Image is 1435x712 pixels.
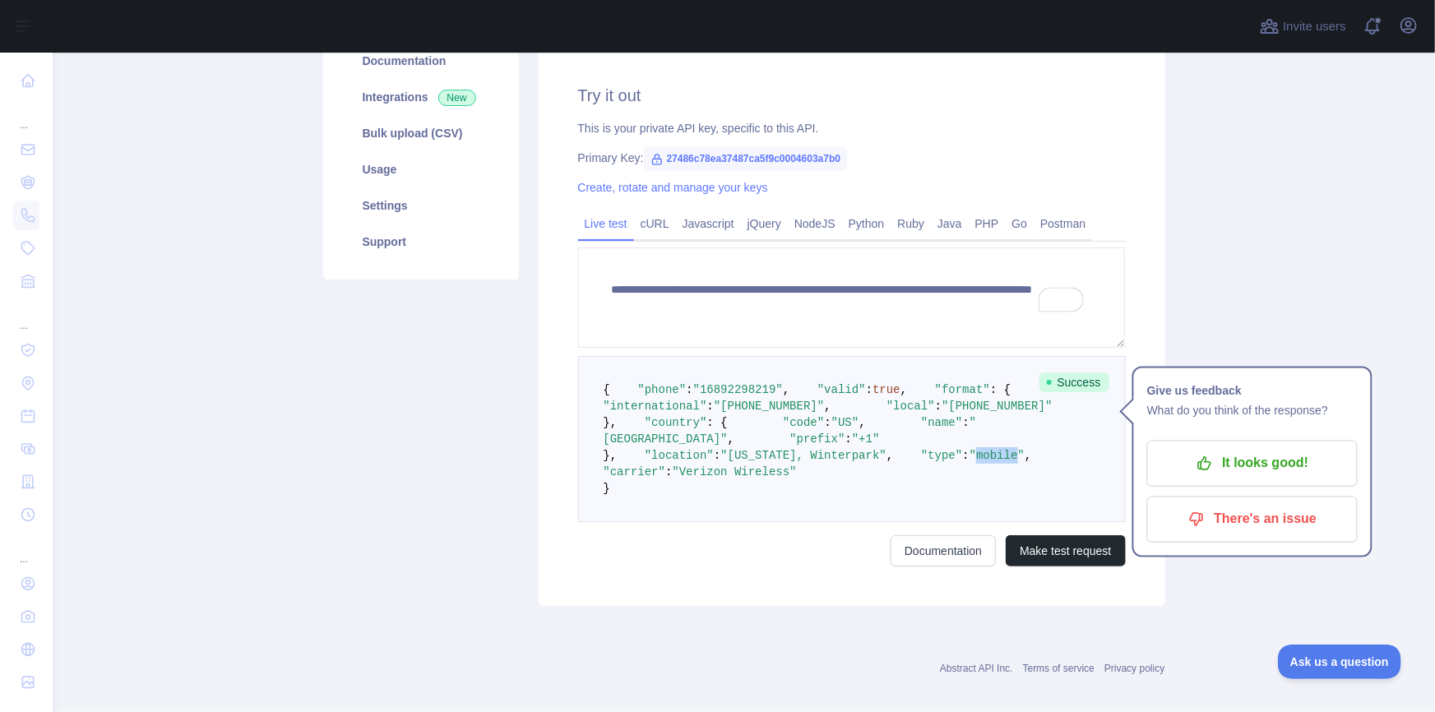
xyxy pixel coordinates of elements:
a: Javascript [676,210,741,237]
span: true [873,383,900,396]
span: "valid" [817,383,866,396]
span: } [604,482,610,495]
span: : [707,400,714,413]
div: ... [13,99,39,132]
span: "country" [645,416,707,429]
a: Go [1005,210,1034,237]
span: , [859,416,865,429]
button: It looks good! [1147,441,1358,487]
a: Java [931,210,969,237]
span: "international" [604,400,707,413]
a: Settings [343,187,499,224]
a: Live test [578,210,634,237]
span: , [900,383,907,396]
span: "code" [783,416,824,429]
span: "+1" [852,432,880,446]
a: cURL [634,210,676,237]
span: { [604,383,610,396]
a: NodeJS [788,210,842,237]
div: This is your private API key, specific to this API. [578,120,1126,136]
span: "location" [645,449,714,462]
span: : [686,383,692,396]
span: : [714,449,720,462]
a: Abstract API Inc. [940,663,1013,674]
span: : [845,432,852,446]
textarea: To enrich screen reader interactions, please activate Accessibility in Grammarly extension settings [578,247,1126,348]
a: Ruby [891,210,931,237]
span: }, [604,449,618,462]
span: , [824,400,831,413]
a: Python [842,210,891,237]
p: What do you think of the response? [1147,401,1358,421]
p: It looks good! [1160,450,1345,478]
span: : [665,465,672,479]
span: , [1025,449,1031,462]
span: "carrier" [604,465,666,479]
p: There's an issue [1160,506,1345,534]
a: PHP [969,210,1006,237]
h1: Give us feedback [1147,381,1358,401]
button: There's an issue [1147,497,1358,543]
span: "[PHONE_NUMBER]" [714,400,824,413]
button: Invite users [1257,13,1349,39]
a: Documentation [891,535,996,566]
span: }, [604,416,618,429]
button: Make test request [1006,535,1125,566]
span: , [886,449,893,462]
span: : { [707,416,728,429]
span: Invite users [1283,17,1346,36]
span: 27486c78ea37487ca5f9c0004603a7b0 [644,146,848,171]
span: "[PHONE_NUMBER]" [942,400,1052,413]
span: : { [990,383,1011,396]
span: , [783,383,789,396]
a: Documentation [343,43,499,79]
span: "type" [921,449,962,462]
span: , [728,432,734,446]
span: "[GEOGRAPHIC_DATA]" [604,416,977,446]
a: Integrations New [343,79,499,115]
div: ... [13,533,39,566]
a: Bulk upload (CSV) [343,115,499,151]
span: : [824,416,831,429]
span: "format" [935,383,990,396]
a: Postman [1034,210,1092,237]
a: Create, rotate and manage your keys [578,181,768,194]
span: "name" [921,416,962,429]
a: Usage [343,151,499,187]
span: New [438,90,476,106]
a: Privacy policy [1104,663,1164,674]
h2: Try it out [578,84,1126,107]
span: : [866,383,873,396]
span: "phone" [638,383,687,396]
span: "prefix" [789,432,845,446]
span: : [962,416,969,429]
div: Primary Key: [578,150,1126,166]
span: "mobile" [970,449,1025,462]
iframe: Toggle Customer Support [1278,645,1402,679]
a: Terms of service [1023,663,1095,674]
span: : [935,400,942,413]
span: "local" [886,400,935,413]
span: "Verizon Wireless" [673,465,797,479]
div: ... [13,299,39,332]
span: Success [1039,372,1109,392]
a: jQuery [741,210,788,237]
span: "[US_STATE], Winterpark" [720,449,886,462]
span: "US" [831,416,859,429]
span: "16892298219" [693,383,783,396]
span: : [962,449,969,462]
a: Support [343,224,499,260]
